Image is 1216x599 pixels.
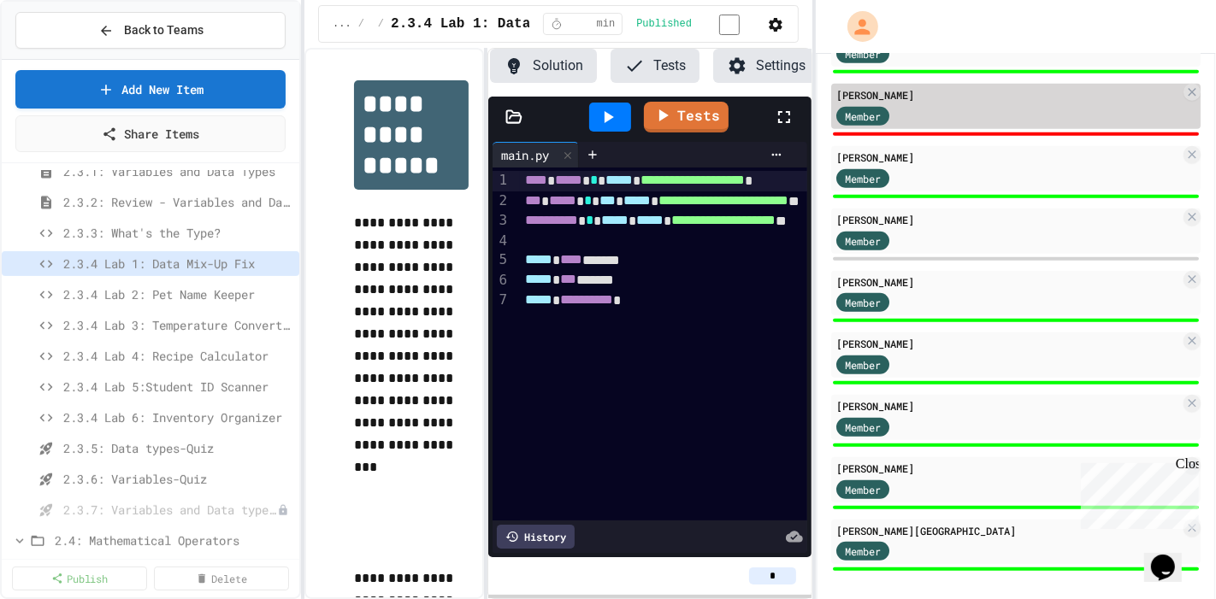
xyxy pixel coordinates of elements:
[493,146,558,164] div: main.py
[845,171,881,186] span: Member
[63,439,292,457] span: 2.3.5: Data types-Quiz
[845,420,881,435] span: Member
[845,295,881,310] span: Member
[55,531,292,549] span: 2.4: Mathematical Operators
[845,109,881,124] span: Member
[636,13,760,34] div: Content is published and visible to students
[699,15,760,35] input: publish toggle
[836,212,1180,227] div: [PERSON_NAME]
[836,274,1180,290] div: [PERSON_NAME]
[845,543,881,559] span: Member
[277,504,289,516] div: Unpublished
[493,171,510,191] div: 1
[63,408,292,426] span: 2.3.4 Lab 6: Inventory Organizer
[63,224,292,242] span: 2.3.3: What's the Type?
[63,255,292,273] span: 2.3.4 Lab 1: Data Mix-Up Fix
[829,7,882,46] div: My Account
[845,46,881,62] span: Member
[378,17,384,31] span: /
[7,7,118,109] div: Chat with us now!Close
[845,233,881,249] span: Member
[63,285,292,303] span: 2.3.4 Lab 2: Pet Name Keeper
[836,150,1180,165] div: [PERSON_NAME]
[490,49,597,83] button: Solution
[63,162,292,180] span: 2.3.1: Variables and Data Types
[636,17,692,31] span: Published
[12,567,147,590] a: Publish
[597,17,616,31] span: min
[611,49,699,83] button: Tests
[63,378,292,396] span: 2.3.4 Lab 5:Student ID Scanner
[836,336,1180,351] div: [PERSON_NAME]
[493,232,510,250] div: 4
[493,191,510,212] div: 2
[493,291,510,311] div: 7
[836,461,1180,476] div: [PERSON_NAME]
[391,14,621,34] span: 2.3.4 Lab 1: Data Mix-Up Fix
[497,525,575,549] div: History
[63,193,292,211] span: 2.3.2: Review - Variables and Data Types
[358,17,364,31] span: /
[15,12,286,49] button: Back to Teams
[124,21,204,39] span: Back to Teams
[493,211,510,232] div: 3
[836,398,1180,414] div: [PERSON_NAME]
[15,70,286,109] a: Add New Item
[836,523,1180,538] div: [PERSON_NAME][GEOGRAPHIC_DATA]
[493,250,510,271] div: 5
[845,357,881,373] span: Member
[836,87,1180,103] div: [PERSON_NAME]
[154,567,289,590] a: Delete
[15,115,286,152] a: Share Items
[493,271,510,291] div: 6
[63,470,292,488] span: 2.3.6: Variables-Quiz
[333,17,351,31] span: ...
[1144,531,1199,582] iframe: chat widget
[63,501,277,519] span: 2.3.7: Variables and Data types - Quiz
[845,482,881,497] span: Member
[1074,456,1199,529] iframe: chat widget
[644,102,729,132] a: Tests
[493,142,579,167] div: main.py
[63,316,292,334] span: 2.3.4 Lab 3: Temperature Converter
[63,347,292,365] span: 2.3.4 Lab 4: Recipe Calculator
[713,49,819,83] button: Settings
